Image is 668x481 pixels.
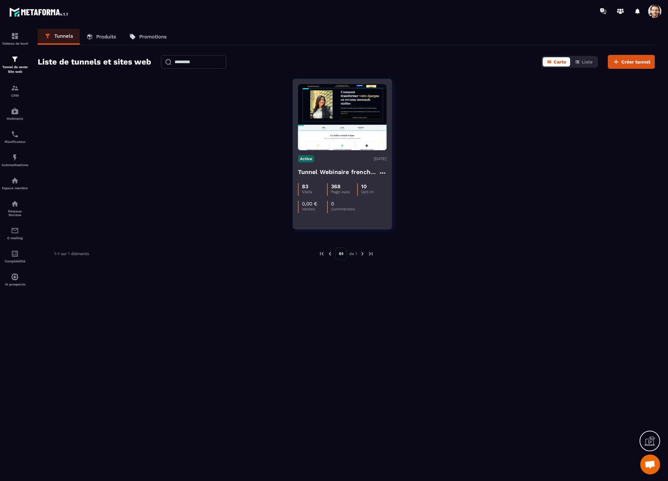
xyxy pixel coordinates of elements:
p: Comptabilité [2,259,28,263]
a: formationformationCRM [2,79,28,102]
span: Carte [554,59,566,65]
img: logo [9,6,69,18]
a: Produits [80,29,123,45]
img: formation [11,55,19,63]
p: Active [298,155,314,162]
a: social-networksocial-networkRéseaux Sociaux [2,195,28,222]
p: [DATE] [374,156,387,161]
p: Tunnels [54,33,73,39]
p: 368 [331,183,341,190]
img: social-network [11,200,19,208]
p: 0,00 € [302,201,317,207]
p: Tunnel de vente Site web [2,65,28,74]
p: CRM [2,94,28,97]
a: accountantaccountantComptabilité [2,245,28,268]
p: Commandes [331,207,356,211]
a: Tunnels [38,29,80,45]
div: Open chat [640,455,660,474]
p: Produits [96,34,116,40]
img: next [368,251,374,257]
img: next [359,251,365,257]
a: automationsautomationsEspace membre [2,172,28,195]
button: Carte [543,57,570,66]
p: Opt-in [361,190,386,194]
p: Planificateur [2,140,28,144]
a: formationformationTableau de bord [2,27,28,50]
p: Espace membre [2,186,28,190]
p: Automatisations [2,163,28,167]
p: 0 [331,201,334,207]
img: automations [11,273,19,281]
p: Visits [302,190,327,194]
h4: Tunnel Webinaire frenchy partners [298,167,379,177]
p: Webinaire [2,117,28,120]
img: automations [11,107,19,115]
img: prev [327,251,333,257]
a: automationsautomationsAutomatisations [2,149,28,172]
p: E-mailing [2,236,28,240]
p: IA prospects [2,283,28,286]
img: image [298,84,387,150]
span: Créer tunnel [621,59,650,65]
img: automations [11,177,19,185]
p: Tableau de bord [2,42,28,45]
img: prev [319,251,325,257]
p: de 1 [349,251,357,256]
p: 1-1 sur 1 éléments [54,251,89,256]
p: Page vues [331,190,357,194]
p: 83 [302,183,308,190]
p: 01 [335,247,347,260]
h2: Liste de tunnels et sites web [38,55,151,68]
button: Créer tunnel [608,55,655,69]
p: Réseaux Sociaux [2,209,28,217]
img: email [11,227,19,235]
img: accountant [11,250,19,258]
p: Ventes [302,207,327,211]
a: schedulerschedulerPlanificateur [2,125,28,149]
a: formationformationTunnel de vente Site web [2,50,28,79]
p: Promotions [139,34,167,40]
img: formation [11,84,19,92]
a: Promotions [123,29,173,45]
img: formation [11,32,19,40]
span: Liste [582,59,593,65]
a: emailemailE-mailing [2,222,28,245]
a: automationsautomationsWebinaire [2,102,28,125]
img: automations [11,153,19,161]
img: scheduler [11,130,19,138]
p: 10 [361,183,367,190]
button: Liste [571,57,597,66]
